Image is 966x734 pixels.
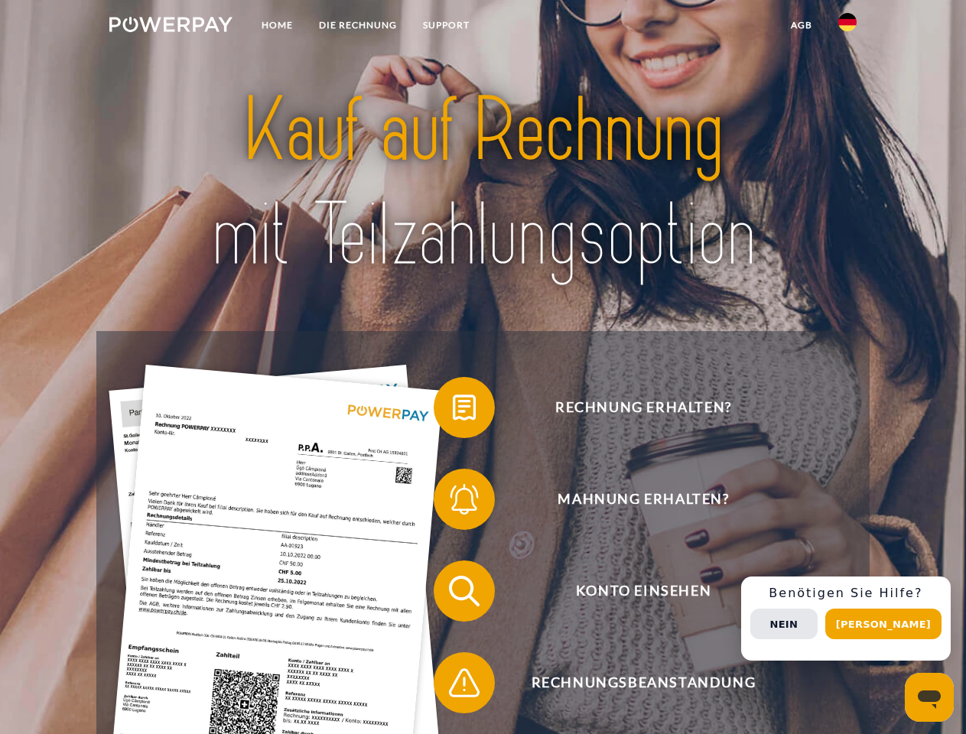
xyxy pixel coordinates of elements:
img: logo-powerpay-white.svg [109,17,233,32]
button: Rechnungsbeanstandung [434,652,831,713]
button: Rechnung erhalten? [434,377,831,438]
button: Nein [750,609,818,639]
a: Home [249,11,306,39]
img: qb_bell.svg [445,480,483,518]
img: de [838,13,857,31]
h3: Benötigen Sie Hilfe? [750,586,942,601]
div: Schnellhilfe [741,576,951,661]
iframe: Schaltfläche zum Öffnen des Messaging-Fensters [905,673,954,722]
a: DIE RECHNUNG [306,11,410,39]
a: SUPPORT [410,11,483,39]
button: Konto einsehen [434,560,831,622]
img: qb_warning.svg [445,664,483,702]
img: qb_bill.svg [445,388,483,427]
span: Rechnungsbeanstandung [456,652,831,713]
button: Mahnung erhalten? [434,469,831,530]
span: Mahnung erhalten? [456,469,831,530]
img: qb_search.svg [445,572,483,610]
span: Konto einsehen [456,560,831,622]
a: agb [778,11,825,39]
button: [PERSON_NAME] [825,609,942,639]
span: Rechnung erhalten? [456,377,831,438]
img: title-powerpay_de.svg [146,73,820,293]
